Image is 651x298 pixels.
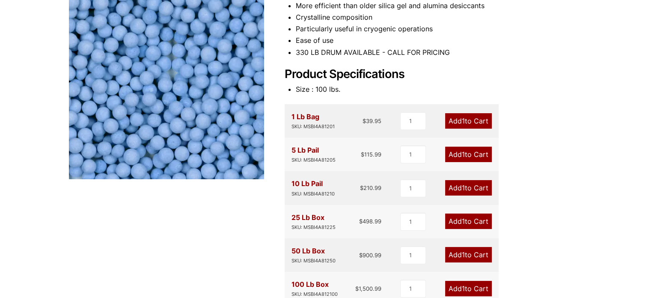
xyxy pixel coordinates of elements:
a: Add1to Cart [445,281,492,296]
span: $ [360,184,363,191]
span: 1 [462,150,465,159]
span: $ [359,252,363,259]
a: Add1to Cart [445,113,492,129]
a: Add1to Cart [445,147,492,162]
bdi: 39.95 [363,117,381,124]
div: SKU: MSBI4A81201 [291,123,335,131]
div: SKU: MSBI4A81250 [291,257,336,265]
div: SKU: MSBI4A81225 [291,223,336,232]
span: 1 [462,117,465,125]
span: 1 [462,284,465,293]
bdi: 498.99 [359,218,381,225]
a: Add1to Cart [445,180,492,196]
li: 330 LB DRUM AVAILABLE - CALL FOR PRICING [296,47,583,58]
div: 10 Lb Pail [291,178,335,198]
div: SKU: MSBI4A81210 [291,190,335,198]
a: Add1to Cart [445,247,492,262]
span: $ [355,285,359,292]
span: $ [363,117,366,124]
div: 5 Lb Pail [291,144,336,164]
a: Add1to Cart [445,214,492,229]
div: SKU: MSBI4A81205 [291,156,336,164]
li: Particularly useful in cryogenic operations [296,23,583,35]
bdi: 900.99 [359,252,381,259]
span: 1 [462,217,465,226]
span: 1 [462,250,465,259]
bdi: 1,500.99 [355,285,381,292]
div: 50 Lb Box [291,245,336,265]
span: $ [359,218,363,225]
li: Ease of use [296,35,583,46]
span: $ [361,151,364,158]
h2: Product Specifications [285,67,583,81]
li: Size : 100 lbs. [296,84,583,95]
li: Crystalline composition [296,12,583,23]
bdi: 210.99 [360,184,381,191]
div: 1 Lb Bag [291,111,335,131]
span: 1 [462,184,465,192]
bdi: 115.99 [361,151,381,158]
div: 25 Lb Box [291,212,336,232]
